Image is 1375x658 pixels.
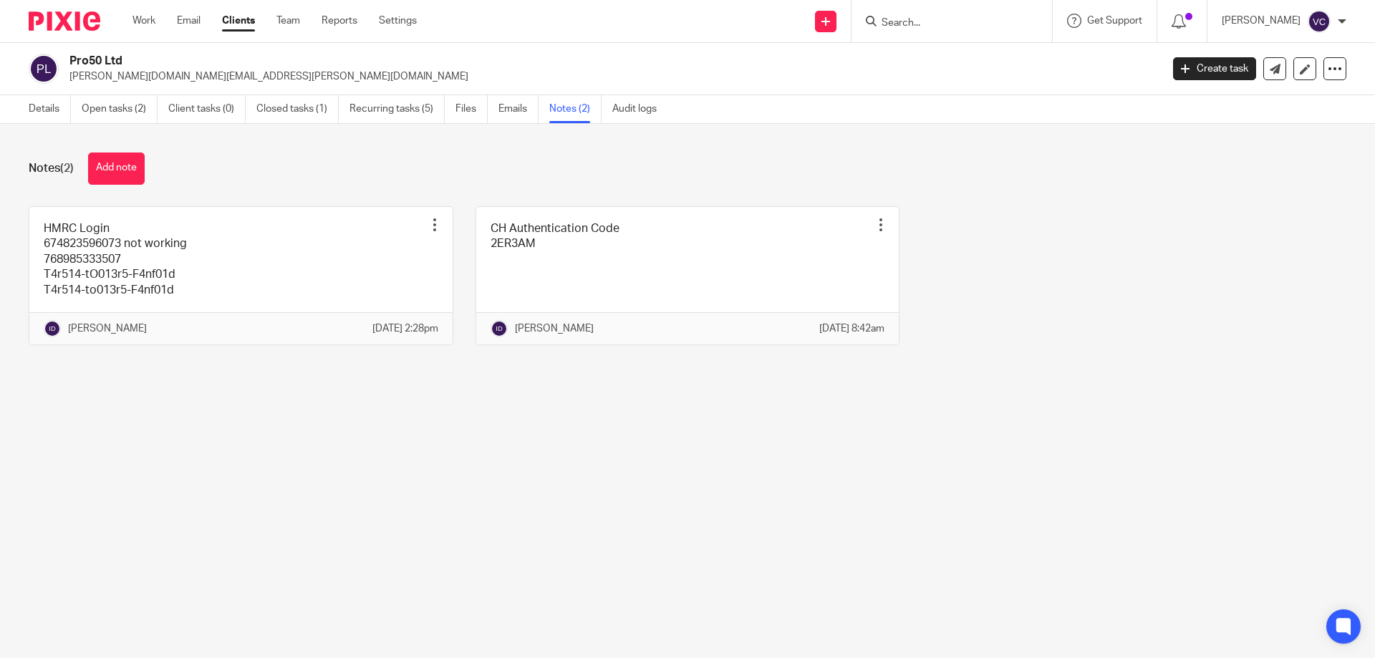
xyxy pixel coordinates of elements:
a: Closed tasks (1) [256,95,339,123]
h1: Notes [29,161,74,176]
p: [PERSON_NAME] [1222,14,1301,28]
button: Add note [88,153,145,185]
a: Reports [322,14,357,28]
a: Email [177,14,201,28]
a: Emails [498,95,539,123]
a: Files [455,95,488,123]
a: Create task [1173,57,1256,80]
a: Team [276,14,300,28]
a: Work [132,14,155,28]
a: Client tasks (0) [168,95,246,123]
img: svg%3E [29,54,59,84]
a: Open tasks (2) [82,95,158,123]
img: Pixie [29,11,100,31]
a: Audit logs [612,95,667,123]
img: svg%3E [1308,10,1331,33]
a: Notes (2) [549,95,602,123]
span: (2) [60,163,74,174]
img: svg%3E [44,320,61,337]
p: [PERSON_NAME][DOMAIN_NAME][EMAIL_ADDRESS][PERSON_NAME][DOMAIN_NAME] [69,69,1152,84]
a: Settings [379,14,417,28]
a: Details [29,95,71,123]
p: [DATE] 2:28pm [372,321,438,336]
p: [PERSON_NAME] [515,321,594,336]
a: Recurring tasks (5) [349,95,445,123]
a: Clients [222,14,255,28]
p: [PERSON_NAME] [68,321,147,336]
p: [DATE] 8:42am [819,321,884,336]
img: svg%3E [491,320,508,337]
span: Get Support [1087,16,1142,26]
h2: Pro50 Ltd [69,54,935,69]
input: Search [880,17,1009,30]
